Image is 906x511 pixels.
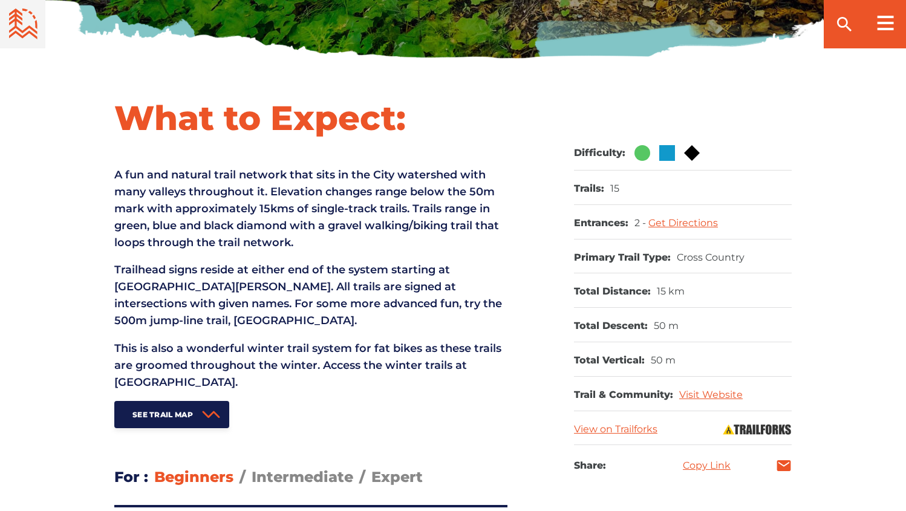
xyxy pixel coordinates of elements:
h1: What to Expect: [114,97,507,139]
dt: Trails: [574,183,604,195]
span: Intermediate [252,468,353,486]
dt: Total Vertical: [574,354,645,367]
h3: For [114,464,148,490]
span: Beginners [154,468,233,486]
dt: Trail & Community: [574,389,673,402]
h3: Share: [574,457,606,474]
a: See Trail Map [114,401,229,428]
img: Green Circle [634,145,650,161]
img: Blue Square [659,145,675,161]
a: mail [776,458,792,474]
img: Black Diamond [684,145,700,161]
ion-icon: search [835,15,854,34]
dd: Cross Country [677,252,745,264]
dt: Total Distance: [574,285,651,298]
dd: 15 km [657,285,685,298]
dt: Difficulty: [574,147,625,160]
dd: 15 [610,183,619,195]
p: Trailhead signs reside at either end of the system starting at [GEOGRAPHIC_DATA][PERSON_NAME]. Al... [114,261,507,329]
dd: 50 m [651,354,676,367]
span: See Trail Map [132,410,193,419]
a: Visit Website [679,389,743,400]
span: Expert [371,468,423,486]
p: This is also a wonderful winter trail system for fat bikes as these trails are groomed throughout... [114,340,507,391]
a: Get Directions [648,217,718,229]
dt: Entrances: [574,217,628,230]
a: Copy Link [683,461,731,470]
dd: 50 m [654,320,679,333]
a: View on Trailforks [574,423,657,435]
dt: Total Descent: [574,320,648,333]
span: 2 [634,217,648,229]
p: A fun and natural trail network that sits in the City watershed with many valleys throughout it. ... [114,166,507,251]
img: Trailforks [722,423,792,435]
dt: Primary Trail Type: [574,252,671,264]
